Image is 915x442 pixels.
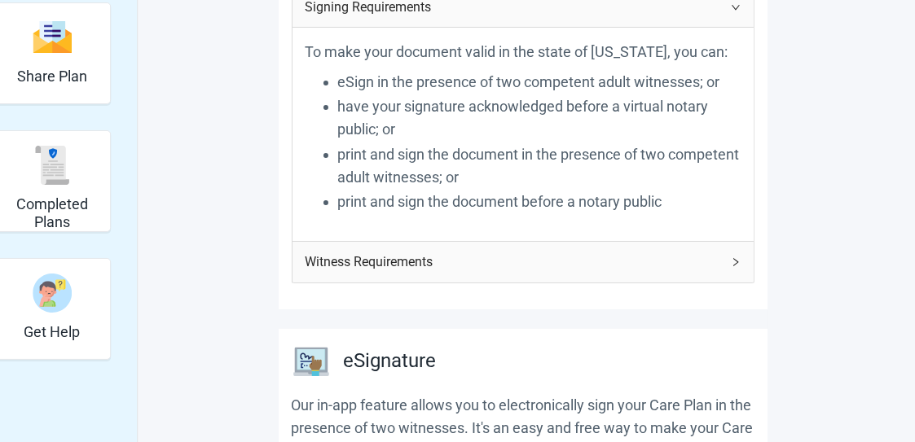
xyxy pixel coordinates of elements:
[306,41,741,63] p: To make your document valid in the state of [US_STATE], you can:
[306,252,721,272] span: Witness Requirements
[17,68,87,85] h2: Share Plan
[338,71,741,94] p: eSign in the presence of two competent adult witnesses; or
[24,323,80,341] h2: Get Help
[33,146,72,185] img: Completed Plans
[344,346,437,377] h3: eSignature
[338,95,741,142] p: have your signature acknowledged before a virtual notary public; or
[33,20,72,55] img: Share Plan
[731,257,741,267] span: right
[338,143,741,190] p: print and sign the document in the presence of two competent adult witnesses; or
[33,274,72,313] img: Get Help
[292,342,331,381] img: eSignature
[293,242,754,282] div: Witness Requirements
[338,190,741,213] p: print and sign the document before a notary public
[731,2,741,12] span: right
